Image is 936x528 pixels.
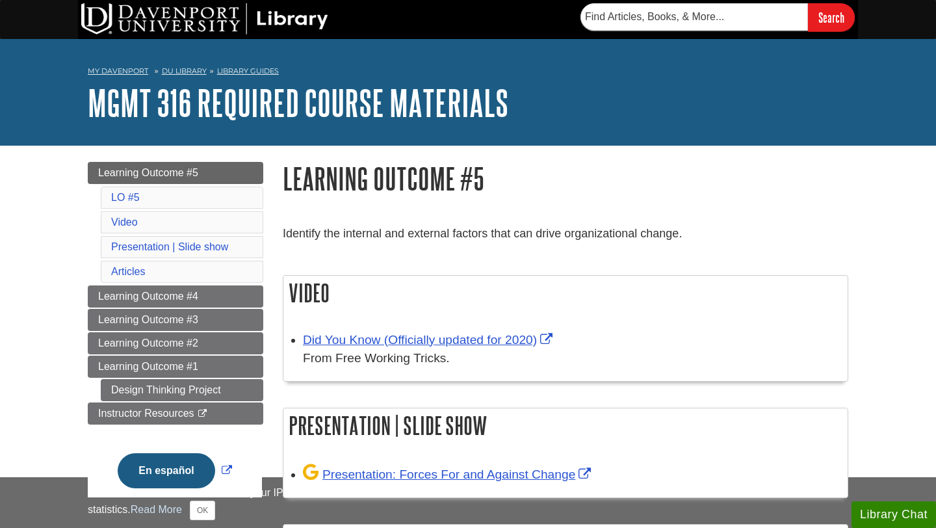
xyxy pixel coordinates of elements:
[114,465,235,476] a: Link opens in new window
[283,162,848,195] h1: Learning Outcome #5
[98,167,198,178] span: Learning Outcome #5
[283,227,682,240] span: Identify the internal and external factors that can drive organizational change.
[88,66,148,77] a: My Davenport
[851,501,936,528] button: Library Chat
[283,408,848,443] h2: Presentation | Slide show
[88,162,263,184] a: Learning Outcome #5
[98,408,194,419] span: Instructor Resources
[580,3,855,31] form: Searches DU Library's articles, books, and more
[303,333,556,347] a: Link opens in new window
[111,266,145,277] a: Articles
[580,3,808,31] input: Find Articles, Books, & More...
[111,192,140,203] a: LO #5
[88,332,263,354] a: Learning Outcome #2
[118,453,214,488] button: En español
[303,468,594,481] a: Link opens in new window
[88,403,263,425] a: Instructor Resources
[88,83,508,123] a: MGMT 316 Required Course Materials
[217,66,279,75] a: Library Guides
[197,410,208,418] i: This link opens in a new window
[98,337,198,349] span: Learning Outcome #2
[88,285,263,308] a: Learning Outcome #4
[808,3,855,31] input: Search
[98,291,198,302] span: Learning Outcome #4
[162,66,207,75] a: DU Library
[88,162,263,510] div: Guide Page Menu
[111,241,228,252] a: Presentation | Slide show
[101,379,263,401] a: Design Thinking Project
[98,361,198,372] span: Learning Outcome #1
[81,3,328,34] img: DU Library
[98,314,198,325] span: Learning Outcome #3
[88,62,848,83] nav: breadcrumb
[283,276,848,310] h2: Video
[88,309,263,331] a: Learning Outcome #3
[88,356,263,378] a: Learning Outcome #1
[303,349,841,368] div: From Free Working Tricks.
[111,217,138,228] a: Video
